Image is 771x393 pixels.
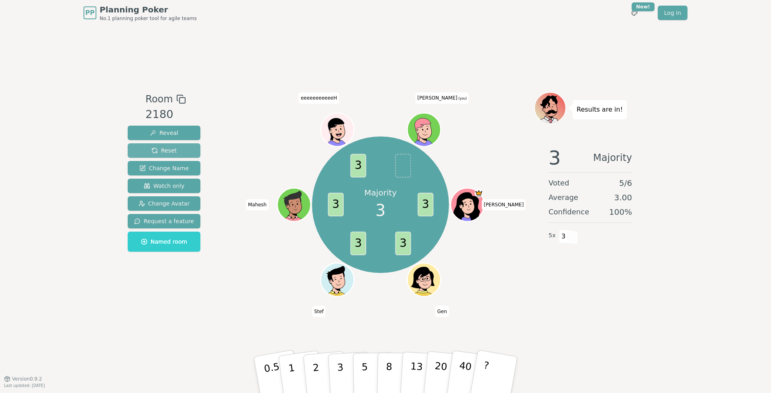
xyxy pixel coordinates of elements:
[134,217,194,225] span: Request a feature
[559,230,568,243] span: 3
[145,92,173,106] span: Room
[139,164,189,172] span: Change Name
[84,4,197,22] a: PPPlanning PokerNo.1 planning poker tool for agile teams
[299,92,339,104] span: Click to change your name
[435,305,449,317] span: Click to change your name
[614,192,632,203] span: 3.00
[350,232,366,255] span: 3
[577,104,623,115] p: Results are in!
[549,231,556,240] span: 5 x
[100,4,197,15] span: Planning Poker
[312,305,326,317] span: Click to change your name
[418,193,433,217] span: 3
[549,148,561,167] span: 3
[395,232,411,255] span: 3
[128,143,200,158] button: Reset
[128,179,200,193] button: Watch only
[128,196,200,211] button: Change Avatar
[4,376,42,382] button: Version0.9.2
[144,182,185,190] span: Watch only
[627,6,642,20] button: New!
[350,154,366,178] span: 3
[141,238,187,246] span: Named room
[415,92,469,104] span: Click to change your name
[593,148,632,167] span: Majority
[4,383,45,388] span: Last updated: [DATE]
[246,199,269,210] span: Click to change your name
[364,187,397,198] p: Majority
[375,198,385,222] span: 3
[128,161,200,175] button: Change Name
[151,147,177,155] span: Reset
[549,192,578,203] span: Average
[408,114,439,145] button: Click to change your avatar
[632,2,655,11] div: New!
[475,189,483,198] span: Sahana is the host
[128,126,200,140] button: Reveal
[145,106,186,123] div: 2180
[139,200,190,208] span: Change Avatar
[658,6,687,20] a: Log in
[128,214,200,228] button: Request a feature
[150,129,178,137] span: Reveal
[619,177,632,189] span: 5 / 6
[12,376,42,382] span: Version 0.9.2
[328,193,343,217] span: 3
[609,206,632,218] span: 100 %
[85,8,94,18] span: PP
[481,199,526,210] span: Click to change your name
[457,97,467,100] span: (you)
[549,206,589,218] span: Confidence
[549,177,569,189] span: Voted
[100,15,197,22] span: No.1 planning poker tool for agile teams
[128,232,200,252] button: Named room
